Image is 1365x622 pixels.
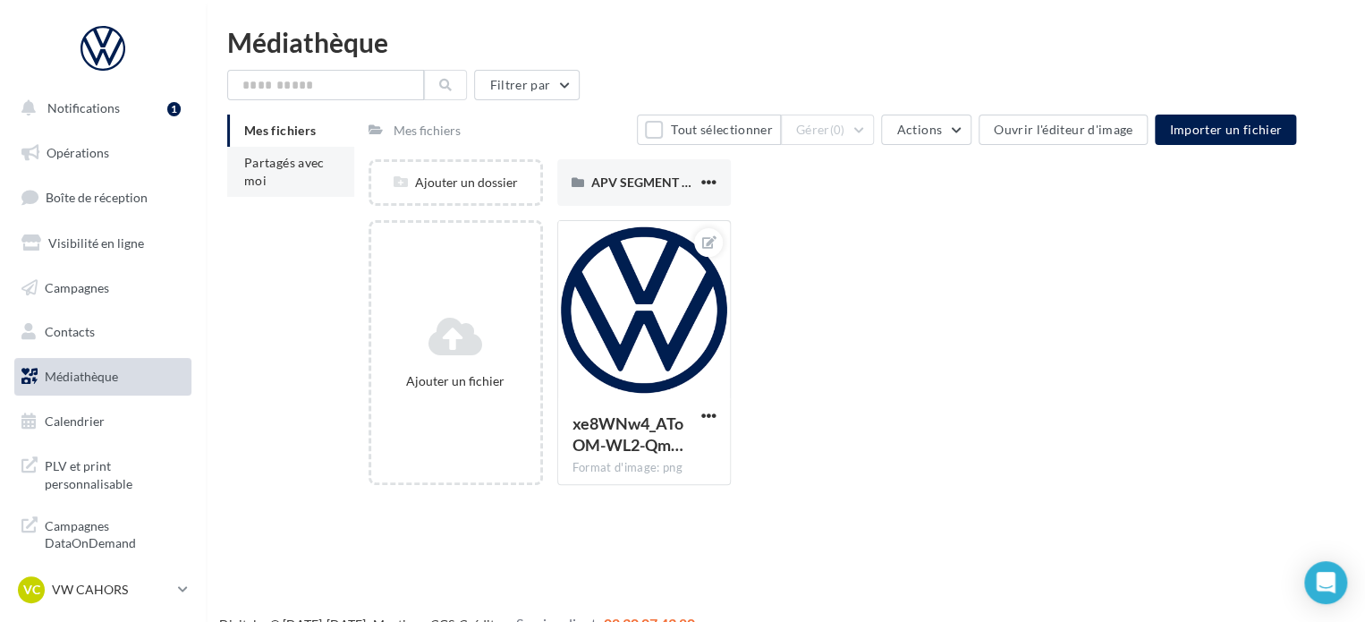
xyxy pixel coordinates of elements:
span: Campagnes [45,279,109,294]
a: Contacts [11,313,195,351]
a: Calendrier [11,403,195,440]
span: Médiathèque [45,369,118,384]
div: Ajouter un dossier [371,174,540,192]
a: PLV et print personnalisable [11,447,195,499]
span: Boîte de réception [46,190,148,205]
button: Gérer(0) [781,115,875,145]
a: Campagnes [11,269,195,307]
span: VC [23,581,40,599]
span: Partagés avec moi [244,155,325,188]
span: Notifications [47,100,120,115]
span: PLV et print personnalisable [45,454,184,492]
p: VW CAHORS [52,581,171,599]
button: Tout sélectionner [637,115,780,145]
button: Actions [881,115,971,145]
a: Boîte de réception [11,178,195,217]
span: Importer un fichier [1169,122,1282,137]
span: Visibilité en ligne [48,235,144,251]
span: Campagnes DataOnDemand [45,514,184,552]
div: 1 [167,102,181,116]
div: Ajouter un fichier [378,372,533,390]
a: VC VW CAHORS [14,573,191,607]
div: Format d'image: png [572,460,716,476]
span: Opérations [47,145,109,160]
button: Notifications 1 [11,89,188,127]
a: Campagnes DataOnDemand [11,507,195,559]
span: Contacts [45,324,95,339]
div: Médiathèque [227,29,1344,55]
div: Mes fichiers [394,122,461,140]
a: Médiathèque [11,358,195,396]
span: Actions [896,122,941,137]
span: Calendrier [45,413,105,429]
span: (0) [830,123,845,137]
button: Importer un fichier [1155,115,1296,145]
a: Opérations [11,134,195,172]
span: APV SEGMENT 2 ET3 [591,175,713,190]
button: Filtrer par [474,70,580,100]
button: Ouvrir l'éditeur d'image [979,115,1148,145]
span: xe8WNw4_AToOM-WL2-QmHZKMWjYmW66xbaEYepnzwFGQTXUmHzkYjN5FNMm7jhOcdy1ii6p4fq_k0woXqw=s0 [572,413,683,455]
a: Visibilité en ligne [11,225,195,262]
div: Open Intercom Messenger [1304,561,1347,604]
span: Mes fichiers [244,123,316,138]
